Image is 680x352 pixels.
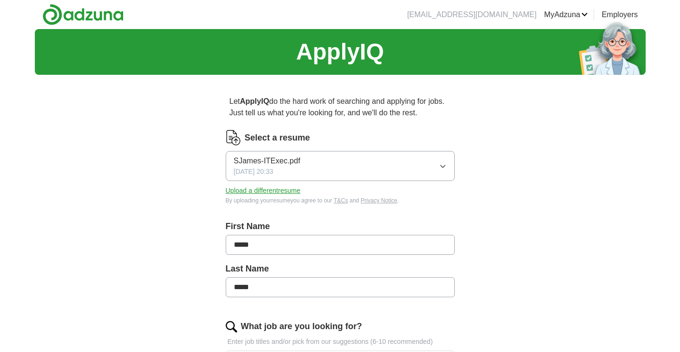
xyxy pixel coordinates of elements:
[226,321,237,332] img: search.png
[602,9,638,20] a: Employers
[226,130,241,145] img: CV Icon
[226,186,301,196] button: Upload a differentresume
[296,35,384,69] h1: ApplyIQ
[245,131,310,144] label: Select a resume
[226,151,455,181] button: SJames-ITExec.pdf[DATE] 20:33
[361,197,398,204] a: Privacy Notice
[226,220,455,233] label: First Name
[226,262,455,275] label: Last Name
[241,320,362,333] label: What job are you looking for?
[42,4,124,25] img: Adzuna logo
[407,9,536,20] li: [EMAIL_ADDRESS][DOMAIN_NAME]
[240,97,269,105] strong: ApplyIQ
[234,155,301,167] span: SJames-ITExec.pdf
[226,337,455,347] p: Enter job titles and/or pick from our suggestions (6-10 recommended)
[544,9,588,20] a: MyAdzuna
[226,196,455,205] div: By uploading your resume you agree to our and .
[334,197,348,204] a: T&Cs
[234,167,273,177] span: [DATE] 20:33
[226,92,455,122] p: Let do the hard work of searching and applying for jobs. Just tell us what you're looking for, an...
